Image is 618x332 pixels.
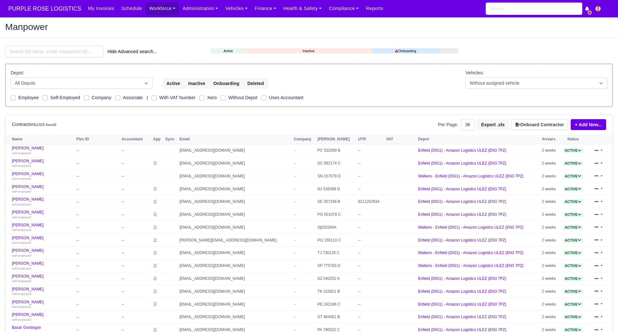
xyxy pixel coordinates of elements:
[178,208,292,221] td: [EMAIL_ADDRESS][DOMAIN_NAME]
[36,123,57,127] small: (1025 found)
[418,315,506,319] a: Enfield (DIG1) - Amazon Logistics ULEZ (EN3 7PZ)
[178,195,292,208] td: [EMAIL_ADDRESS][DOMAIN_NAME]
[384,135,416,144] th: VAT
[316,298,356,311] td: PE 242186 C
[563,238,583,242] a: Active
[511,119,568,130] button: Onboard Contractor
[18,94,39,101] label: Employee
[563,315,583,319] a: Active
[356,272,384,285] td: --
[465,69,484,77] label: Vehicles:
[178,183,292,195] td: [EMAIL_ADDRESS][DOMAIN_NAME]
[179,2,221,15] a: Administration
[563,251,583,255] a: Active
[178,234,292,247] td: [PERSON_NAME][EMAIL_ADDRESS][DOMAIN_NAME]
[563,212,583,217] a: Active
[563,161,583,166] span: Active
[120,135,152,144] th: Accountant
[92,94,111,101] label: Company
[356,208,384,221] td: --
[356,285,384,298] td: --
[563,174,583,179] span: Active
[560,135,586,144] th: Status
[563,302,583,307] a: Active
[540,135,560,144] th: Arrears
[178,298,292,311] td: [EMAIL_ADDRESS][DOMAIN_NAME]
[294,174,296,178] span: --
[316,311,356,324] td: ST 464061 B
[294,148,296,153] span: --
[586,301,618,332] div: Chat Widget
[152,135,164,144] th: App
[12,274,73,283] a: [PERSON_NAME] self-employed
[438,121,458,128] label: Per Page:
[12,146,73,155] a: [PERSON_NAME] self-employed
[75,144,120,157] td: --
[178,135,292,144] th: Email
[120,170,152,183] td: --
[75,311,120,324] td: --
[269,94,304,101] label: Uses Accountant
[540,221,560,234] td: 2 weeks
[294,251,296,255] span: --
[356,221,384,234] td: --
[418,327,506,332] a: Enfield (DIG1) - Amazon Logistics ULEZ (EN3 7PZ)
[316,221,356,234] td: Sj020284A
[251,2,280,15] a: Finance
[178,311,292,324] td: [EMAIL_ADDRESS][DOMAIN_NAME]
[356,298,384,311] td: --
[372,48,439,54] a: Onboarding
[178,170,292,183] td: [EMAIL_ADDRESS][DOMAIN_NAME]
[294,263,296,268] span: --
[120,157,152,170] td: --
[294,276,296,281] span: --
[563,199,583,204] a: Active
[540,298,560,311] td: 2 weeks
[12,228,31,232] small: self-employed
[563,212,583,217] span: Active
[12,248,73,258] a: [PERSON_NAME] self-employed
[12,261,73,270] a: [PERSON_NAME] self-employed
[5,22,613,31] h2: Manpower
[178,221,292,234] td: [EMAIL_ADDRESS][DOMAIN_NAME]
[120,183,152,195] td: --
[356,135,384,144] th: UTR
[563,148,583,153] span: Active
[294,238,296,242] span: --
[356,157,384,170] td: --
[563,161,583,166] a: Active
[486,3,582,15] input: Search...
[120,144,152,157] td: --
[75,272,120,285] td: --
[0,17,618,38] div: Manpower
[563,302,583,307] span: Active
[563,263,583,268] span: Active
[418,212,506,217] a: Enfield (DIG1) - Amazon Logistics ULEZ (EN3 7PZ)
[12,236,73,245] a: [PERSON_NAME] self-employed
[316,208,356,221] td: PG 601078 C
[477,119,509,130] button: Export .xls
[12,318,31,321] small: self-employed
[418,148,506,153] a: Enfield (DIG1) - Amazon Logistics ULEZ (EN3 7PZ)
[540,195,560,208] td: 2 weeks
[563,187,583,191] a: Active
[316,183,356,195] td: NJ 538399 D
[316,170,356,183] td: SN 157079 D
[75,135,120,144] th: Flex ID
[356,234,384,247] td: --
[563,276,583,281] a: Active
[5,135,75,144] th: Name
[316,260,356,272] td: SP 775783 D
[103,46,161,57] button: Hide Advanced search...
[540,272,560,285] td: 2 weeks
[75,221,120,234] td: --
[211,48,245,54] a: Active
[540,183,560,195] td: 2 weeks
[178,260,292,272] td: [EMAIL_ADDRESS][DOMAIN_NAME]
[12,210,73,219] a: [PERSON_NAME] self-employed
[159,94,195,101] label: With VAT Number
[123,94,143,101] label: Associate
[540,311,560,324] td: 2 weeks
[120,272,152,285] td: --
